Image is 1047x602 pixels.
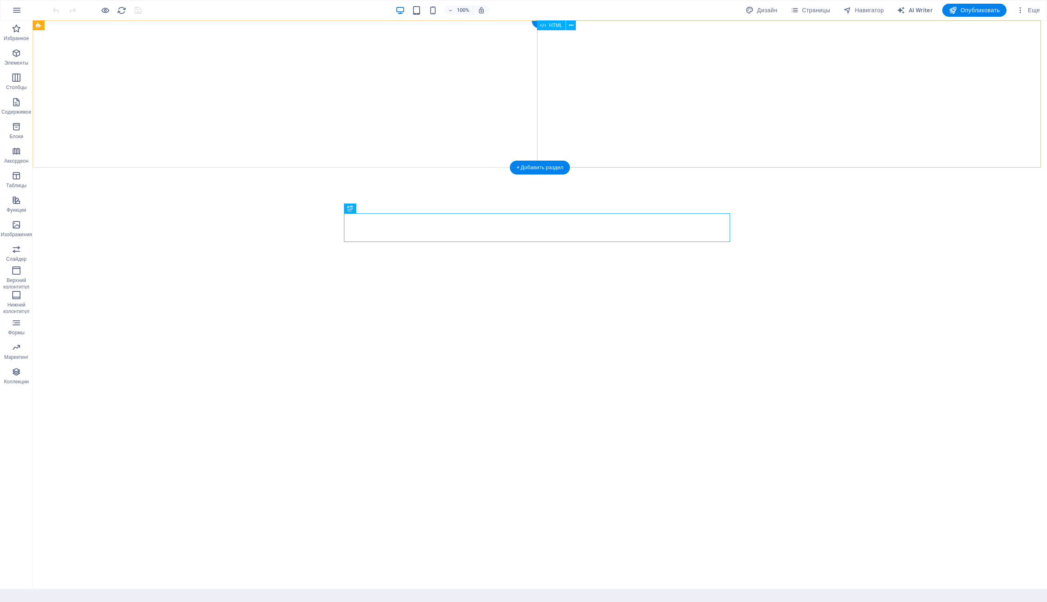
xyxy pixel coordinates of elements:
p: Таблицы [6,182,27,189]
span: HTML [549,23,563,28]
p: Аккордеон [4,158,29,164]
button: 100% [444,5,473,15]
p: Столбцы [6,84,27,91]
button: AI Writer [894,4,936,17]
button: Страницы [787,4,834,17]
div: + Добавить раздел [510,161,570,175]
button: Навигатор [840,4,887,17]
button: reload [117,5,126,15]
i: При изменении размера уровень масштабирования подстраивается автоматически в соответствии с выбра... [478,7,485,14]
i: Перезагрузить страницу [117,6,126,15]
p: Функции [7,207,26,213]
span: Еще [1016,6,1040,14]
p: Изображения [1,231,32,238]
p: Избранное [4,35,29,42]
p: Элементы [4,60,28,66]
h6: 100% [456,5,470,15]
button: Опубликовать [942,4,1007,17]
p: Коллекции [4,378,29,385]
p: Маркетинг [4,354,28,360]
p: Формы [8,329,25,336]
span: Навигатор [843,6,884,14]
p: Слайдер [6,256,27,262]
button: Дизайн [742,4,781,17]
p: Содержимое [2,109,31,115]
button: Еще [1013,4,1043,17]
div: + [532,21,548,28]
button: Нажмите здесь, чтобы выйти из режима предварительного просмотра и продолжить редактирование [100,5,110,15]
p: Блоки [9,133,23,140]
span: AI Writer [897,6,932,14]
span: Страницы [791,6,830,14]
span: Дизайн [746,6,777,14]
span: Опубликовать [949,6,1000,14]
div: Дизайн (Ctrl+Alt+Y) [742,4,781,17]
